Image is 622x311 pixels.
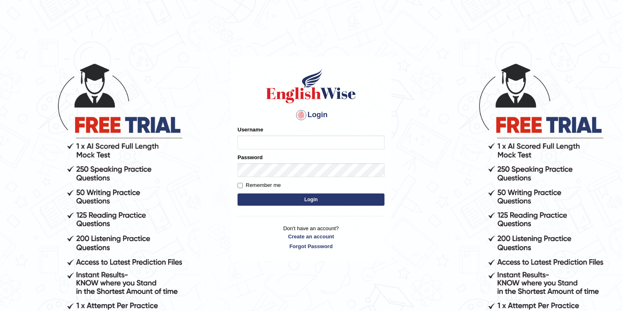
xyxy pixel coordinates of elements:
[238,183,243,188] input: Remember me
[238,233,384,240] a: Create an account
[238,224,384,250] p: Don't have an account?
[238,181,281,189] label: Remember me
[264,68,358,104] img: Logo of English Wise sign in for intelligent practice with AI
[238,109,384,122] h4: Login
[238,153,262,161] label: Password
[238,126,263,133] label: Username
[238,193,384,206] button: Login
[238,242,384,250] a: Forgot Password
